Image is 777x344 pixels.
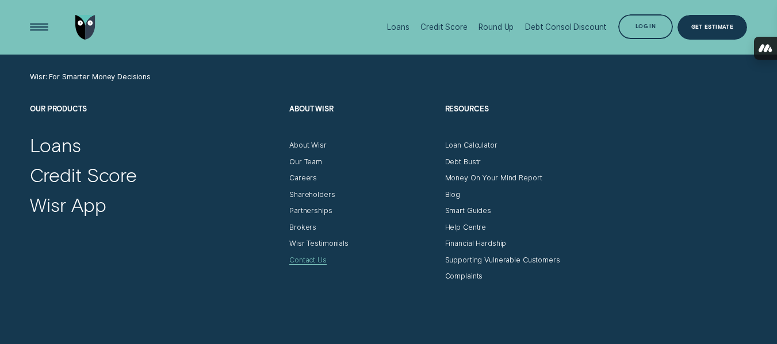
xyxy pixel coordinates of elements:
button: Open Menu [27,15,52,40]
a: Blog [445,190,461,199]
a: Supporting Vulnerable Customers [445,256,560,265]
a: Financial Hardship [445,239,507,248]
img: Wisr [75,15,96,40]
a: Credit Score [30,163,137,187]
div: Credit Score [420,22,467,32]
a: Shareholders [289,190,335,199]
a: Debt Bustr [445,157,481,167]
a: Brokers [289,223,316,232]
a: About Wisr [289,141,327,150]
a: Our Team [289,157,322,167]
h2: Resources [445,104,592,141]
button: Log in [618,14,673,39]
a: Wisr Testimonials [289,239,349,248]
a: Get Estimate [678,15,747,40]
a: Loans [30,133,81,157]
a: Smart Guides [445,206,491,215]
a: Complaints [445,272,483,281]
a: Wisr App [30,193,106,217]
div: Loans [387,22,409,32]
h2: About Wisr [289,104,436,141]
div: Debt Consol Discount [525,22,607,32]
a: Contact Us [289,256,327,265]
a: Loan Calculator [445,141,497,150]
a: Partnerships [289,206,332,215]
h2: Our Products [30,104,280,141]
a: Wisr: For Smarter Money Decisions [30,72,151,82]
a: Careers [289,173,317,183]
a: Help Centre [445,223,487,232]
div: Round Up [479,22,514,32]
a: Money On Your Mind Report [445,173,542,183]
